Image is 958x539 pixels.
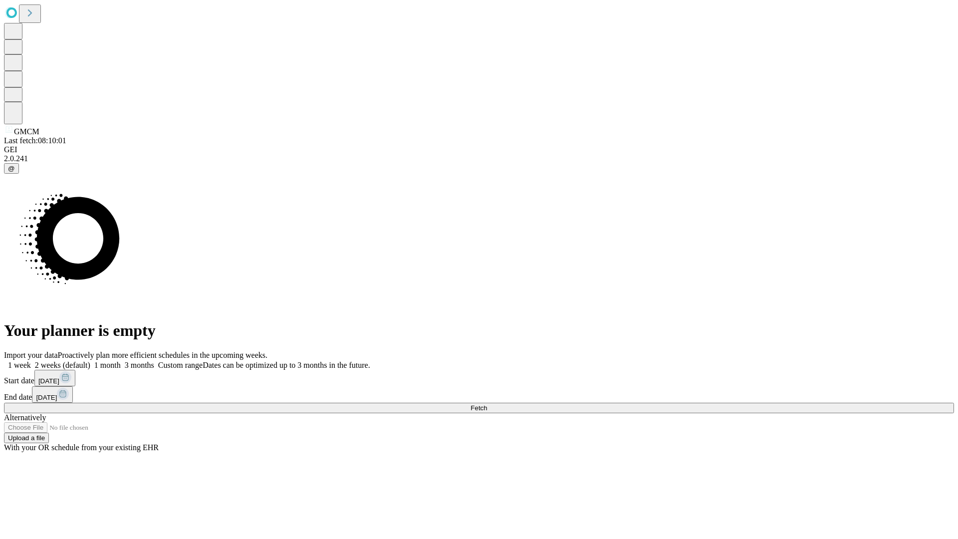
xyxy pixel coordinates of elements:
[58,351,267,359] span: Proactively plan more efficient schedules in the upcoming weeks.
[4,136,66,145] span: Last fetch: 08:10:01
[4,403,954,413] button: Fetch
[38,377,59,385] span: [DATE]
[471,404,487,412] span: Fetch
[8,361,31,369] span: 1 week
[35,361,90,369] span: 2 weeks (default)
[158,361,203,369] span: Custom range
[4,370,954,386] div: Start date
[4,351,58,359] span: Import your data
[4,413,46,422] span: Alternatively
[8,165,15,172] span: @
[4,145,954,154] div: GEI
[36,394,57,401] span: [DATE]
[4,433,49,443] button: Upload a file
[4,154,954,163] div: 2.0.241
[32,386,73,403] button: [DATE]
[4,321,954,340] h1: Your planner is empty
[4,443,159,452] span: With your OR schedule from your existing EHR
[14,127,39,136] span: GMCM
[4,386,954,403] div: End date
[4,163,19,174] button: @
[94,361,121,369] span: 1 month
[203,361,370,369] span: Dates can be optimized up to 3 months in the future.
[125,361,154,369] span: 3 months
[34,370,75,386] button: [DATE]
